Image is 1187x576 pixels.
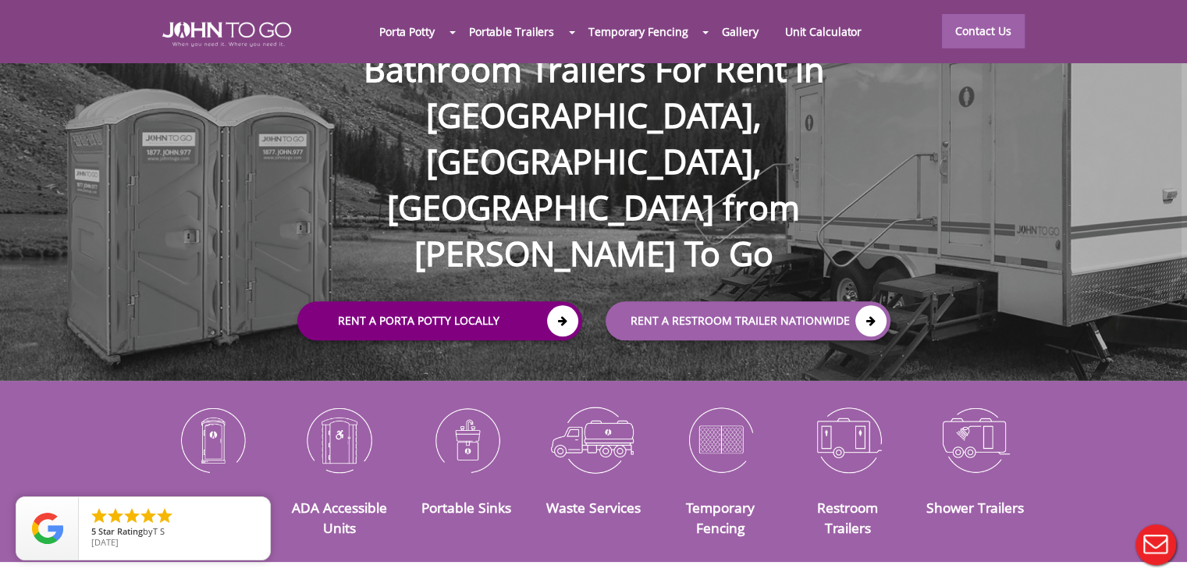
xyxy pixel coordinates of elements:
span: [DATE] [91,536,119,548]
a: Shower Trailers [926,498,1023,517]
a: Rent a Porta Potty Locally [297,302,582,341]
li:  [106,507,125,525]
a: Temporary Fencing [575,15,701,48]
span: 5 [91,525,96,537]
a: rent a RESTROOM TRAILER Nationwide [606,302,890,341]
img: JOHN to go [162,22,291,47]
img: Shower-Trailers-icon_N.png [923,399,1027,480]
a: Portable Sinks [421,498,511,517]
a: Temporary Fencing [686,498,755,537]
a: ADA Accessible Units [292,498,387,537]
li:  [139,507,158,525]
a: Portable Trailers [456,15,567,48]
a: Waste Services [546,498,641,517]
span: by [91,527,258,538]
img: Review Rating [32,513,63,544]
img: Portable-Toilets-icon_N.png [161,399,265,480]
li:  [155,507,174,525]
a: Porta Potty [366,15,448,48]
img: Portable-Sinks-icon_N.png [414,399,518,480]
img: Temporary-Fencing-cion_N.png [669,399,773,480]
a: Contact Us [942,14,1025,48]
li:  [90,507,108,525]
a: Unit Calculator [772,15,876,48]
span: T S [153,525,165,537]
li:  [123,507,141,525]
a: Restroom Trailers [817,498,878,537]
img: ADA-Accessible-Units-icon_N.png [287,399,391,480]
img: Waste-Services-icon_N.png [542,399,645,480]
img: Restroom-Trailers-icon_N.png [796,399,900,480]
span: Star Rating [98,525,143,537]
a: Gallery [709,15,771,48]
button: Live Chat [1125,514,1187,576]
